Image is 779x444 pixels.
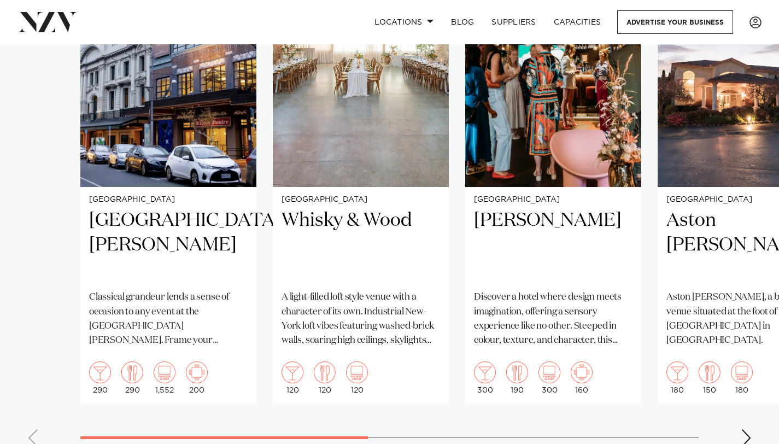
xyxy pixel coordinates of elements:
p: Discover a hotel where design meets imagination, offering a sensory experience like no other. Ste... [474,290,632,348]
div: 180 [731,361,753,394]
img: dining.png [314,361,336,383]
p: Classical grandeur lends a sense of occasion to any event at the [GEOGRAPHIC_DATA][PERSON_NAME]. ... [89,290,248,348]
h2: [PERSON_NAME] [474,208,632,282]
img: theatre.png [538,361,560,383]
div: 200 [186,361,208,394]
small: [GEOGRAPHIC_DATA] [474,196,632,204]
img: theatre.png [154,361,175,383]
div: 290 [89,361,111,394]
div: 1,552 [154,361,175,394]
div: 300 [474,361,496,394]
img: dining.png [121,361,143,383]
img: cocktail.png [474,361,496,383]
img: dining.png [699,361,721,383]
div: 150 [699,361,721,394]
div: 120 [346,361,368,394]
div: 300 [538,361,560,394]
img: theatre.png [346,361,368,383]
a: BLOG [442,10,483,34]
img: nzv-logo.png [17,12,77,32]
a: SUPPLIERS [483,10,544,34]
div: 290 [121,361,143,394]
a: Capacities [545,10,610,34]
a: Locations [366,10,442,34]
div: 180 [666,361,688,394]
div: 190 [506,361,528,394]
img: cocktail.png [666,361,688,383]
img: cocktail.png [89,361,111,383]
img: theatre.png [731,361,753,383]
h2: [GEOGRAPHIC_DATA][PERSON_NAME] [89,208,248,282]
a: Advertise your business [617,10,733,34]
div: 120 [314,361,336,394]
img: dining.png [506,361,528,383]
div: 120 [282,361,303,394]
img: cocktail.png [282,361,303,383]
small: [GEOGRAPHIC_DATA] [282,196,440,204]
h2: Whisky & Wood [282,208,440,282]
img: meeting.png [186,361,208,383]
p: A light-filled loft style venue with a character of its own. Industrial New-York loft vibes featu... [282,290,440,348]
div: 160 [571,361,593,394]
img: meeting.png [571,361,593,383]
small: [GEOGRAPHIC_DATA] [89,196,248,204]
